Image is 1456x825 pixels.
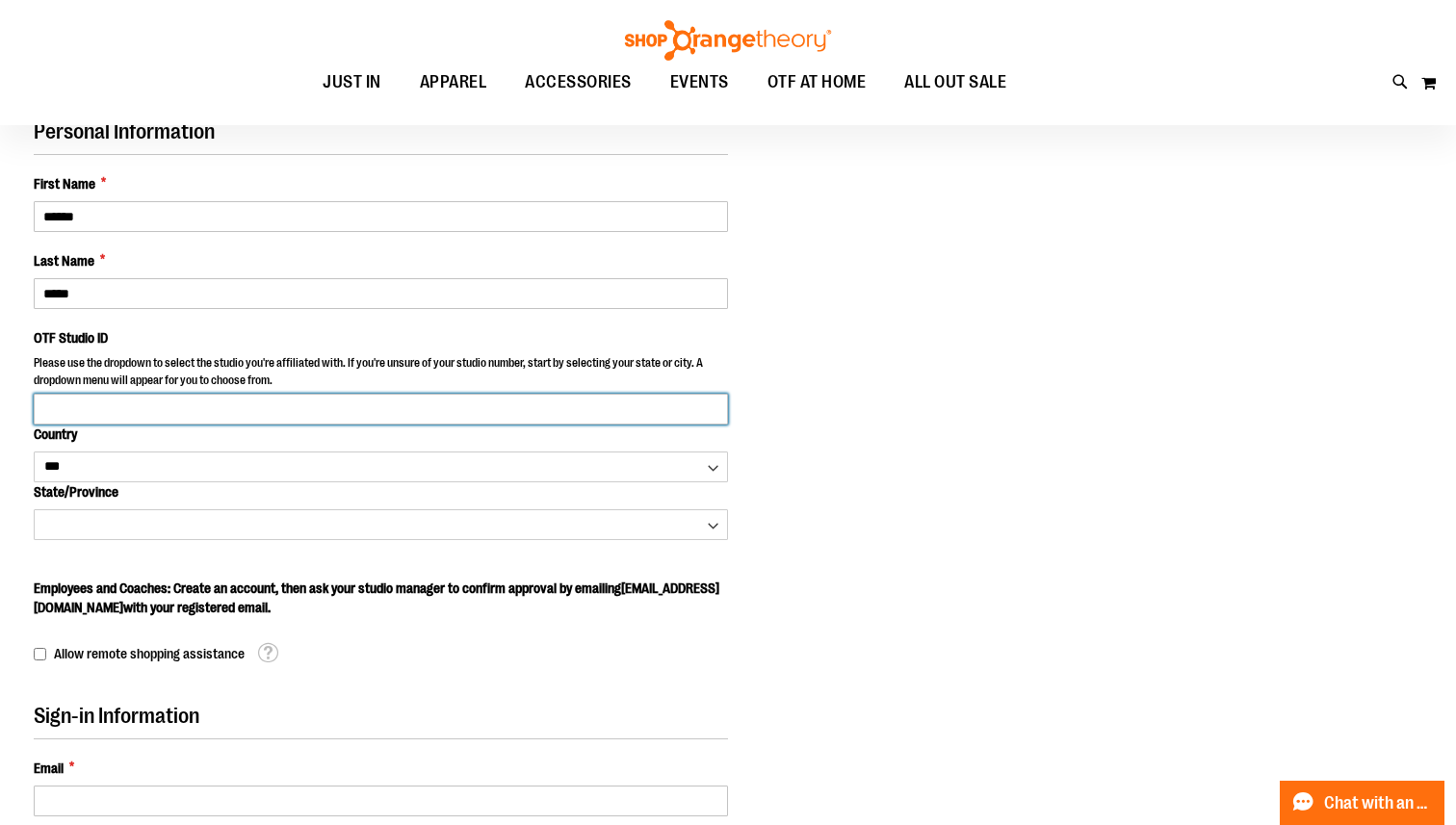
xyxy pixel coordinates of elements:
[34,759,64,778] span: Email
[34,484,118,500] span: State/Province
[670,61,729,104] span: EVENTS
[54,646,245,661] span: Allow remote shopping assistance
[34,119,215,143] span: Personal Information
[34,355,728,393] p: Please use the dropdown to select the studio you're affiliated with. If you're unsure of your stu...
[34,580,719,615] span: Employees and Coaches: Create an account, then ask your studio manager to confirm approval by ema...
[904,61,1006,104] span: ALL OUT SALE
[622,20,834,61] img: Shop Orangetheory
[767,61,867,104] span: OTF AT HOME
[34,330,108,346] span: OTF Studio ID
[34,251,94,271] span: Last Name
[525,61,632,104] span: ACCESSORIES
[1324,794,1433,812] span: Chat with an Expert
[323,61,381,104] span: JUST IN
[1280,781,1445,825] button: Chat with an Expert
[420,61,487,104] span: APPAREL
[34,174,95,193] span: First Name
[34,704,199,728] span: Sign-in Information
[34,426,77,442] span: Country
